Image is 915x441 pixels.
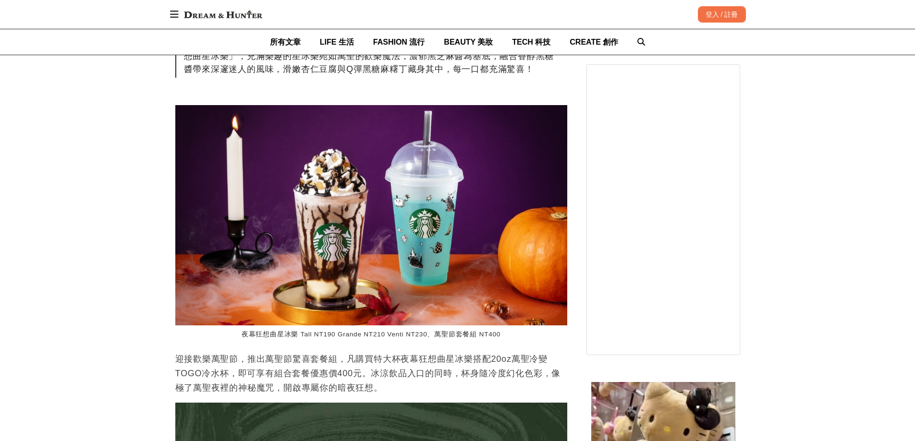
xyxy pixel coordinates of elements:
[175,325,567,344] figcaption: 夜幕狂想曲星冰樂 Tall NT190 Grande NT210 Venti NT230、萬聖節套餐組 NT400
[444,38,493,46] span: BEAUTY 美妝
[320,29,354,55] a: LIFE 生活
[512,38,550,46] span: TECH 科技
[270,29,301,55] a: 所有文章
[270,38,301,46] span: 所有文章
[570,38,618,46] span: CREATE 創作
[175,352,567,395] p: 迎接歡樂萬聖節，推出萬聖節驚喜套餐組，凡購買特大杯夜幕狂想曲星冰樂搭配20oz萬聖冷變TOGO冷水杯，即可享有組合套餐優惠價400元。冰涼飲品入口的同時，杯身隨冷度幻化色彩，像極了萬聖夜裡的神秘...
[698,6,746,23] div: 登入 / 註冊
[175,105,567,325] img: 星巴克萬聖節限定「夜幕狂想曲星冰樂」、「冰搖可可脆粒楓糖燕麥咖啡」開賣，萌力爆表黑貓尾巴杯套新登場！
[179,6,267,23] img: Dream & Hunter
[512,29,550,55] a: TECH 科技
[570,29,618,55] a: CREATE 創作
[320,38,354,46] span: LIFE 生活
[444,29,493,55] a: BEAUTY 美妝
[373,29,425,55] a: FASHION 流行
[373,38,425,46] span: FASHION 流行
[175,35,567,78] div: 隨著夜色降臨，一場味蕾的奇幻派對悄然登場。星巴克於[DATE]推出萬聖節限定飲品「夜幕狂想曲星冰樂」，充滿樂趣的星冰樂宛如萬聖的歡樂魔法，濃郁黑芝麻醬為基底，融合香醇黑糖醬帶來深邃迷人的風味，滑...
